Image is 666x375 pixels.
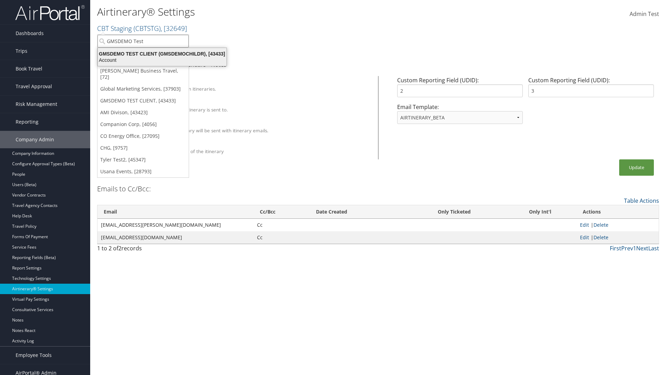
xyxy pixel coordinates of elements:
[504,205,577,219] th: Only Int'l: activate to sort column ascending
[16,78,52,95] span: Travel Approval
[97,24,187,33] a: CBT Staging
[580,234,589,241] a: Edit
[211,61,227,68] a: Notes
[97,166,189,177] a: Usana Events, [28793]
[310,205,405,219] th: Date Created: activate to sort column ascending
[97,205,254,219] th: Email: activate to sort column ascending
[16,60,42,77] span: Book Travel
[94,57,231,63] div: Account
[619,159,654,176] button: Update
[97,118,189,130] a: Companion Corp, [4056]
[16,95,57,113] span: Risk Management
[97,154,189,166] a: Tyler Test2, [45347]
[580,222,589,228] a: Edit
[129,127,268,134] label: A PDF version of the itinerary will be sent with itinerary emails.
[97,83,189,95] a: Global Marketing Services, [37903]
[394,76,526,103] div: Custom Reporting Field (UDID):
[633,244,636,252] a: 1
[134,24,161,33] span: ( CBTSTG )
[97,142,189,154] a: CHG, [9757]
[630,10,659,18] span: Admin Test
[15,5,85,21] img: airportal-logo.png
[624,197,659,205] a: Table Actions
[594,222,608,228] a: Delete
[129,79,369,85] div: Client Name
[97,95,189,107] a: GMSDEMO TEST CLIENT, [43433]
[630,3,659,25] a: Admin Test
[129,121,369,127] div: Attach PDF
[16,25,44,42] span: Dashboards
[577,205,659,219] th: Actions
[97,130,189,142] a: CO Energy Office, [27095]
[129,142,369,148] div: Show Survey
[577,219,659,231] td: |
[16,131,54,148] span: Company Admin
[94,51,231,57] div: GMSDEMO TEST CLIENT (GMSDEMOCHILDR), [43433]
[16,42,27,60] span: Trips
[254,205,310,219] th: Cc/Bcc: activate to sort column ascending
[394,103,526,130] div: Email Template:
[648,244,659,252] a: Last
[594,234,608,241] a: Delete
[97,65,189,83] a: [PERSON_NAME] Business Travel, [72]
[526,76,657,103] div: Custom Reporting Field (UDID):
[180,61,206,68] a: Calendars
[97,35,189,48] input: Search Accounts
[621,244,633,252] a: Prev
[16,113,39,131] span: Reporting
[97,231,254,244] td: [EMAIL_ADDRESS][DOMAIN_NAME]
[97,244,233,256] div: 1 to 2 of records
[254,219,310,231] td: Cc
[97,184,151,194] h3: Emails to Cc/Bcc:
[254,231,310,244] td: Cc
[610,244,621,252] a: First
[404,205,504,219] th: Only Ticketed: activate to sort column ascending
[636,244,648,252] a: Next
[129,100,369,106] div: Override Email
[577,231,659,244] td: |
[16,347,52,364] span: Employee Tools
[97,219,254,231] td: [EMAIL_ADDRESS][PERSON_NAME][DOMAIN_NAME]
[97,5,472,19] h1: Airtinerary® Settings
[118,244,121,252] span: 2
[97,107,189,118] a: AMI Divison, [43423]
[161,24,187,33] span: , [ 32649 ]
